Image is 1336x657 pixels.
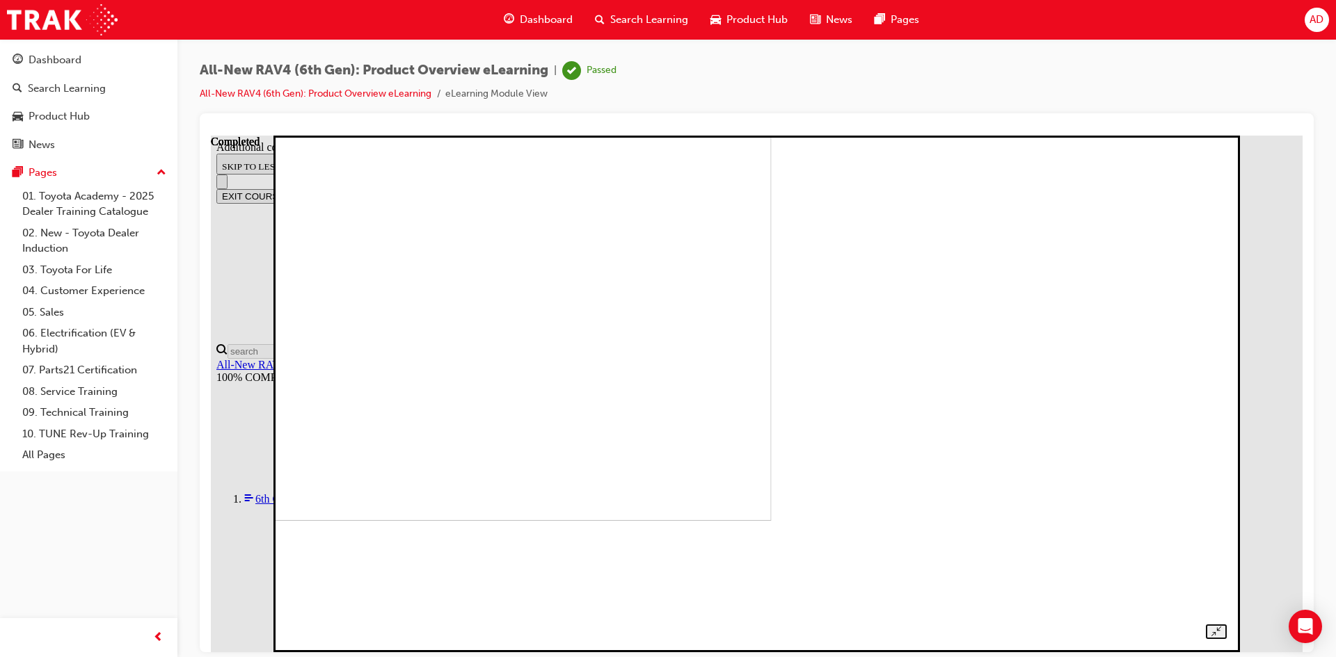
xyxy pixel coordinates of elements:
span: | [554,63,557,79]
a: 01. Toyota Academy - 2025 Dealer Training Catalogue [17,186,172,222]
span: Product Hub [726,12,788,28]
span: Pages [891,12,919,28]
a: 09. Technical Training [17,402,172,423]
a: news-iconNews [799,6,864,34]
span: search-icon [13,83,22,95]
span: pages-icon [875,11,885,29]
div: Dashboard [29,52,81,68]
a: News [6,132,172,158]
a: Search Learning [6,76,172,102]
div: Product Hub [29,108,90,124]
a: 04. Customer Experience [17,280,172,302]
span: News [826,12,852,28]
button: DashboardSearch LearningProduct HubNews [6,44,172,160]
span: guage-icon [504,11,514,29]
a: 02. New - Toyota Dealer Induction [17,222,172,259]
span: Dashboard [520,12,573,28]
a: 06. Electrification (EV & Hybrid) [17,323,172,359]
span: guage-icon [13,54,23,67]
span: up-icon [157,164,166,182]
div: Pages [29,165,57,181]
span: prev-icon [153,629,164,647]
button: Pages [6,160,172,186]
span: AD [1310,12,1323,28]
div: Open Intercom Messenger [1289,610,1322,643]
a: 10. TUNE Rev-Up Training [17,423,172,445]
a: pages-iconPages [864,6,930,34]
button: AD [1305,8,1329,32]
div: Passed [587,64,617,77]
span: Search Learning [610,12,688,28]
span: All-New RAV4 (6th Gen): Product Overview eLearning [200,63,548,79]
a: car-iconProduct Hub [699,6,799,34]
span: car-icon [13,111,23,123]
span: learningRecordVerb_PASS-icon [562,61,581,80]
a: All-New RAV4 (6th Gen): Product Overview eLearning [200,88,431,99]
a: Product Hub [6,104,172,129]
span: pages-icon [13,167,23,179]
a: Dashboard [6,47,172,73]
a: 07. Parts21 Certification [17,359,172,381]
div: News [29,137,55,153]
span: news-icon [13,139,23,152]
button: Unzoom image [995,489,1015,503]
span: search-icon [595,11,605,29]
div: Search Learning [28,81,106,97]
li: eLearning Module View [445,86,548,102]
a: 08. Service Training [17,381,172,403]
img: Trak [7,4,118,35]
span: car-icon [710,11,721,29]
a: guage-iconDashboard [493,6,584,34]
span: news-icon [810,11,820,29]
a: 03. Toyota For Life [17,259,172,281]
a: search-iconSearch Learning [584,6,699,34]
a: 05. Sales [17,302,172,323]
a: All Pages [17,444,172,466]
